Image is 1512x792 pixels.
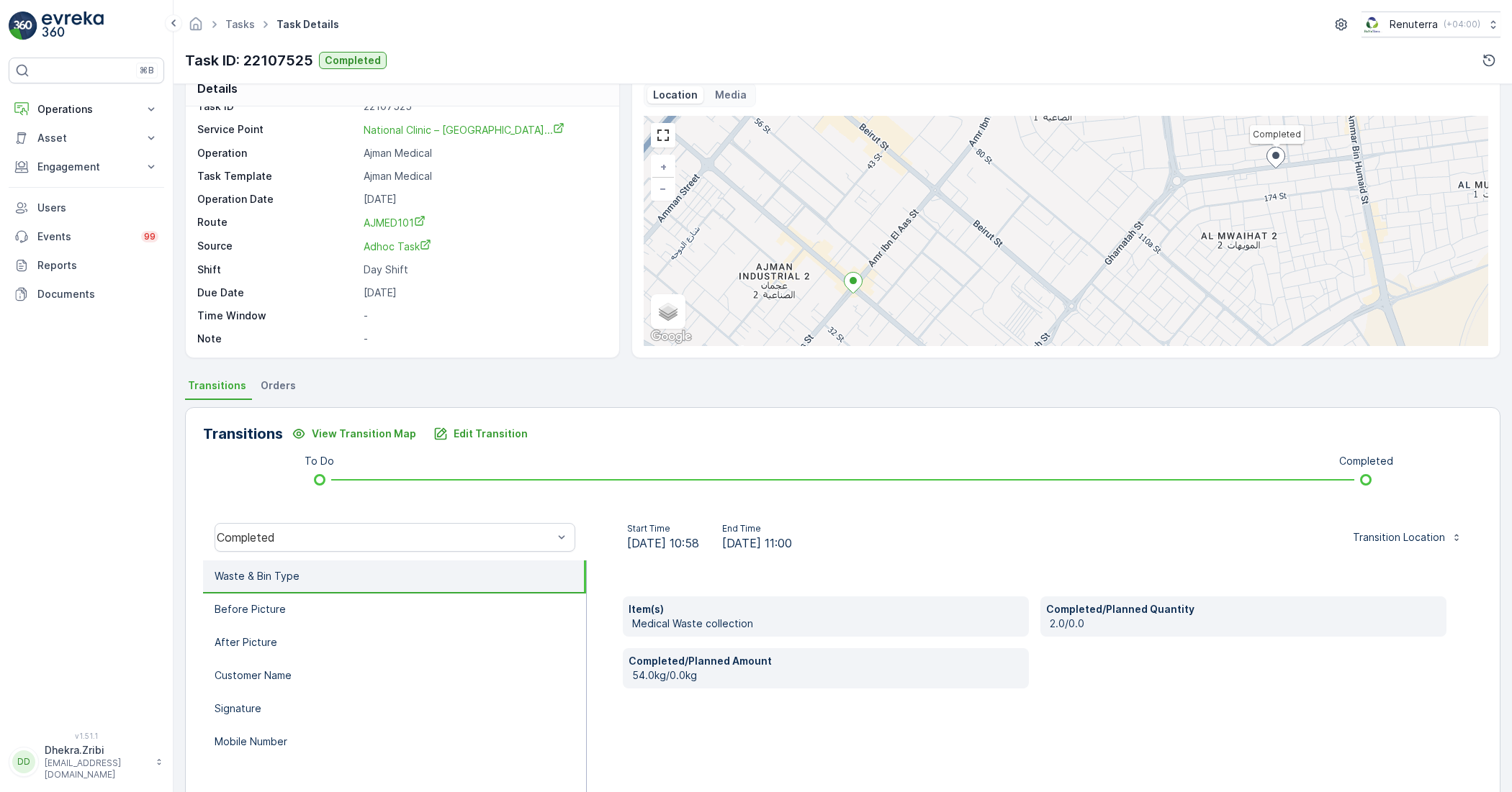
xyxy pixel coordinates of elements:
[364,169,604,183] p: Ajman Medical
[185,50,313,71] p: Task ID: 22107525
[722,534,792,552] span: [DATE] 11:00
[217,531,553,544] div: Completed
[1344,526,1471,549] button: Transition Location
[37,160,135,174] p: Engagement
[197,99,358,114] p: Task ID
[632,616,1023,631] p: Medical Waste collection
[197,332,358,346] p: Note
[9,251,164,280] a: Reports
[627,534,699,552] span: [DATE] 10:58
[215,602,286,616] p: Before Picture
[1339,454,1393,468] p: Completed
[197,215,358,230] p: Route
[215,701,261,716] p: Signature
[37,287,158,301] p: Documents
[9,153,164,181] button: Engagement
[197,192,358,206] p: Operation Date
[215,569,300,583] p: Waste & Bin Type
[197,169,358,183] p: Task Template
[9,280,164,309] a: Documents
[629,654,1023,668] p: Completed/Planned Amount
[364,146,604,160] p: Ajman Medical
[215,635,277,650] p: After Picture
[1046,602,1441,616] p: Completed/Planned Quantity
[9,95,164,124] button: Operations
[632,668,1023,683] p: 54.0kg/0.0kg
[647,327,695,346] img: Google
[9,124,164,153] button: Asset
[652,124,674,146] a: View Fullscreen
[197,146,358,160] p: Operation
[364,239,604,254] a: Adhoc Task
[627,523,699,534] p: Start Time
[325,53,381,68] p: Completed
[364,99,604,114] p: 22107525
[203,423,283,445] p: Transitions
[274,17,342,32] span: Task Details
[12,750,35,773] div: DD
[454,427,528,441] p: Edit Transition
[1390,17,1438,32] p: Renuterra
[144,231,156,242] p: 99
[261,378,296,393] span: Orders
[425,422,536,445] button: Edit Transition
[364,217,426,229] span: AJMED101
[652,178,674,199] a: Zoom Out
[197,80,238,97] p: Details
[37,258,158,273] p: Reports
[1362,12,1500,37] button: Renuterra(+04:00)
[715,88,747,102] p: Media
[364,286,604,300] p: [DATE]
[9,732,164,740] span: v 1.51.1
[188,378,246,393] span: Transitions
[305,454,334,468] p: To Do
[45,743,148,757] p: Dhekra.Zribi
[37,131,135,145] p: Asset
[660,160,667,173] span: +
[197,286,358,300] p: Due Date
[197,122,358,137] p: Service Point
[215,668,292,683] p: Customer Name
[197,309,358,323] p: Time Window
[283,422,425,445] button: View Transition Map
[319,52,387,69] button: Completed
[9,194,164,222] a: Users
[215,734,287,749] p: Mobile Number
[364,309,604,323] p: -
[722,523,792,534] p: End Time
[9,12,37,40] img: logo
[1444,19,1480,30] p: ( +04:00 )
[652,296,684,327] a: Layers
[225,18,255,30] a: Tasks
[37,229,132,244] p: Events
[1353,530,1445,545] p: Transition Location
[364,263,604,277] p: Day Shift
[629,602,1023,616] p: Item(s)
[364,192,604,206] p: [DATE]
[660,182,667,194] span: −
[37,102,135,117] p: Operations
[364,122,564,137] a: National Clinic – New Ind Area...
[188,22,204,34] a: Homepage
[1050,616,1441,631] p: 2.0/0.0
[364,332,604,346] p: -
[652,156,674,178] a: Zoom In
[364,215,604,230] a: AJMED101
[364,124,564,136] span: National Clinic – [GEOGRAPHIC_DATA]...
[1362,17,1384,32] img: Screenshot_2024-07-26_at_13.33.01.png
[140,65,154,76] p: ⌘B
[312,427,416,441] p: View Transition Map
[364,240,431,252] span: Adhoc Task
[197,239,358,254] p: Source
[9,743,164,780] button: DDDhekra.Zribi[EMAIL_ADDRESS][DOMAIN_NAME]
[197,263,358,277] p: Shift
[653,88,698,102] p: Location
[37,201,158,215] p: Users
[45,757,148,780] p: [EMAIL_ADDRESS][DOMAIN_NAME]
[9,222,164,251] a: Events99
[647,327,695,346] a: Open this area in Google Maps (opens a new window)
[42,12,104,40] img: logo_light-DOdMpM7g.png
